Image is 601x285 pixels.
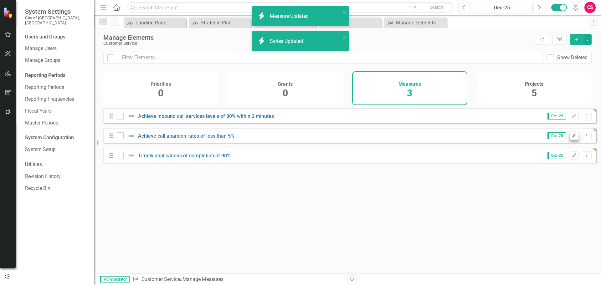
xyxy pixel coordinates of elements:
[25,33,88,41] div: Users and Groups
[103,34,532,41] div: Manage Elements
[118,52,543,64] input: Filter Elements...
[201,19,250,27] div: Strategic Plan
[138,113,274,119] a: Achieve inbound call services levels of 80% within 3 minutes
[386,19,445,27] a: Manage Elements
[127,132,135,140] img: Not Defined
[270,13,310,20] div: Measure Updated
[158,88,163,99] span: 0
[25,72,88,79] div: Reporting Periods
[25,161,88,168] div: Utilities
[472,2,532,13] button: Dec-25
[342,9,347,16] button: close
[584,2,596,13] button: CS
[133,276,343,283] div: » Manage Measures
[190,19,250,27] a: Strategic Plan
[25,173,88,180] a: Revision History
[25,84,88,91] a: Reporting Periods
[278,81,293,87] h4: Grants
[127,152,135,159] img: Not Defined
[25,185,88,192] a: Recycle Bin
[547,113,566,120] span: Dec-25
[25,134,88,141] div: System Configuration
[25,146,88,153] a: System Setup
[3,7,14,18] img: ClearPoint Strategy
[138,153,231,159] a: Timely applications of completion of 90%
[342,34,347,41] button: close
[283,88,288,99] span: 0
[557,54,588,61] div: Show Deleted
[532,88,537,99] span: 5
[25,96,88,103] a: Reporting Frequencies
[547,132,566,139] span: Dec-25
[407,88,412,99] span: 3
[270,38,305,45] div: Series Updated
[25,108,88,115] a: Fiscal Years
[396,19,445,27] div: Manage Elements
[421,3,452,12] button: Search
[127,2,454,13] input: Search ClearPoint...
[25,57,88,64] a: Manage Groups
[141,276,180,282] a: Customer Service
[474,4,530,12] div: Dec-25
[525,81,543,87] h4: Projects
[125,19,185,27] a: Landing Page
[398,81,421,87] h4: Measures
[25,15,88,26] small: City of [GEOGRAPHIC_DATA], [GEOGRAPHIC_DATA]
[25,8,88,15] span: System Settings
[25,120,88,127] a: Master Periods
[103,41,532,46] div: Customer Service
[138,133,234,139] a: Achieve call abandon rates of less than 5%
[100,276,130,282] span: Administrator
[151,81,171,87] h4: Priorities
[331,19,380,27] div: Default
[25,45,88,52] a: Manage Users
[136,19,185,27] div: Landing Page
[430,5,443,10] span: Search
[127,112,135,120] img: Not Defined
[547,152,566,159] span: Dec-25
